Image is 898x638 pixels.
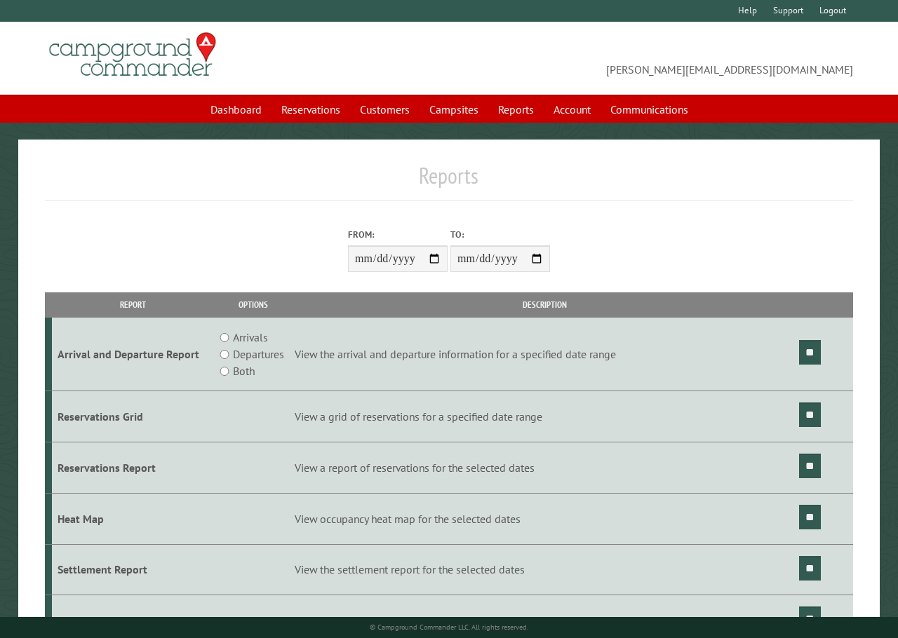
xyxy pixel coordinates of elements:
span: [PERSON_NAME][EMAIL_ADDRESS][DOMAIN_NAME] [449,39,853,78]
label: From: [348,228,448,241]
td: View a grid of reservations for a specified date range [293,391,797,442]
td: Reservations Report [52,442,214,493]
label: Arrivals [233,329,268,346]
a: Reports [490,96,542,123]
td: Arrival and Departure Report [52,318,214,391]
label: Departures [233,346,284,362]
a: Communications [602,96,697,123]
h1: Reports [45,162,853,201]
td: Heat Map [52,493,214,544]
th: Description [293,292,797,317]
img: Campground Commander [45,27,220,82]
a: Campsites [421,96,487,123]
td: View occupancy heat map for the selected dates [293,493,797,544]
a: Customers [351,96,418,123]
th: Report [52,292,214,317]
td: Reservations Grid [52,391,214,442]
td: View the settlement report for the selected dates [293,544,797,595]
label: Both [233,362,255,379]
a: Dashboard [202,96,270,123]
small: © Campground Commander LLC. All rights reserved. [370,623,528,632]
a: Account [545,96,599,123]
label: To: [450,228,550,241]
td: View the arrival and departure information for a specified date range [293,318,797,391]
td: View a report of reservations for the selected dates [293,442,797,493]
a: Reservations [273,96,349,123]
td: Settlement Report [52,544,214,595]
th: Options [214,292,293,317]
